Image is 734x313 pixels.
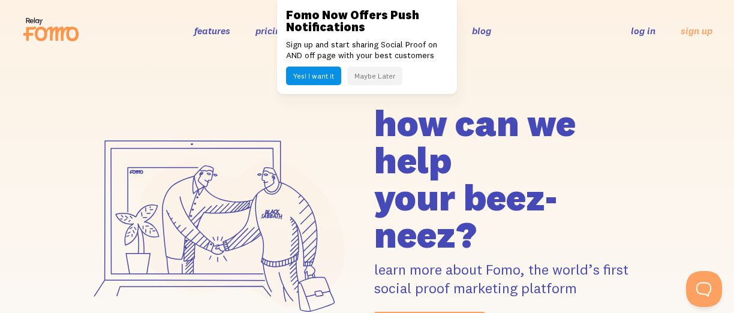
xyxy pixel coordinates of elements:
[472,25,491,37] a: blog
[374,104,655,253] h1: how can we help your beez-neez?
[286,39,448,61] p: Sign up and start sharing Social Proof on AND off page with your best customers
[374,260,655,297] p: learn more about Fomo, the world’s first social proof marketing platform
[286,9,448,33] h3: Fomo Now Offers Push Notifications
[631,25,655,37] a: log in
[286,67,341,85] button: Yes! I want it
[255,25,286,37] a: pricing
[194,25,230,37] a: features
[681,25,712,37] a: sign up
[686,271,722,307] iframe: Help Scout Beacon - Open
[347,67,402,85] button: Maybe Later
